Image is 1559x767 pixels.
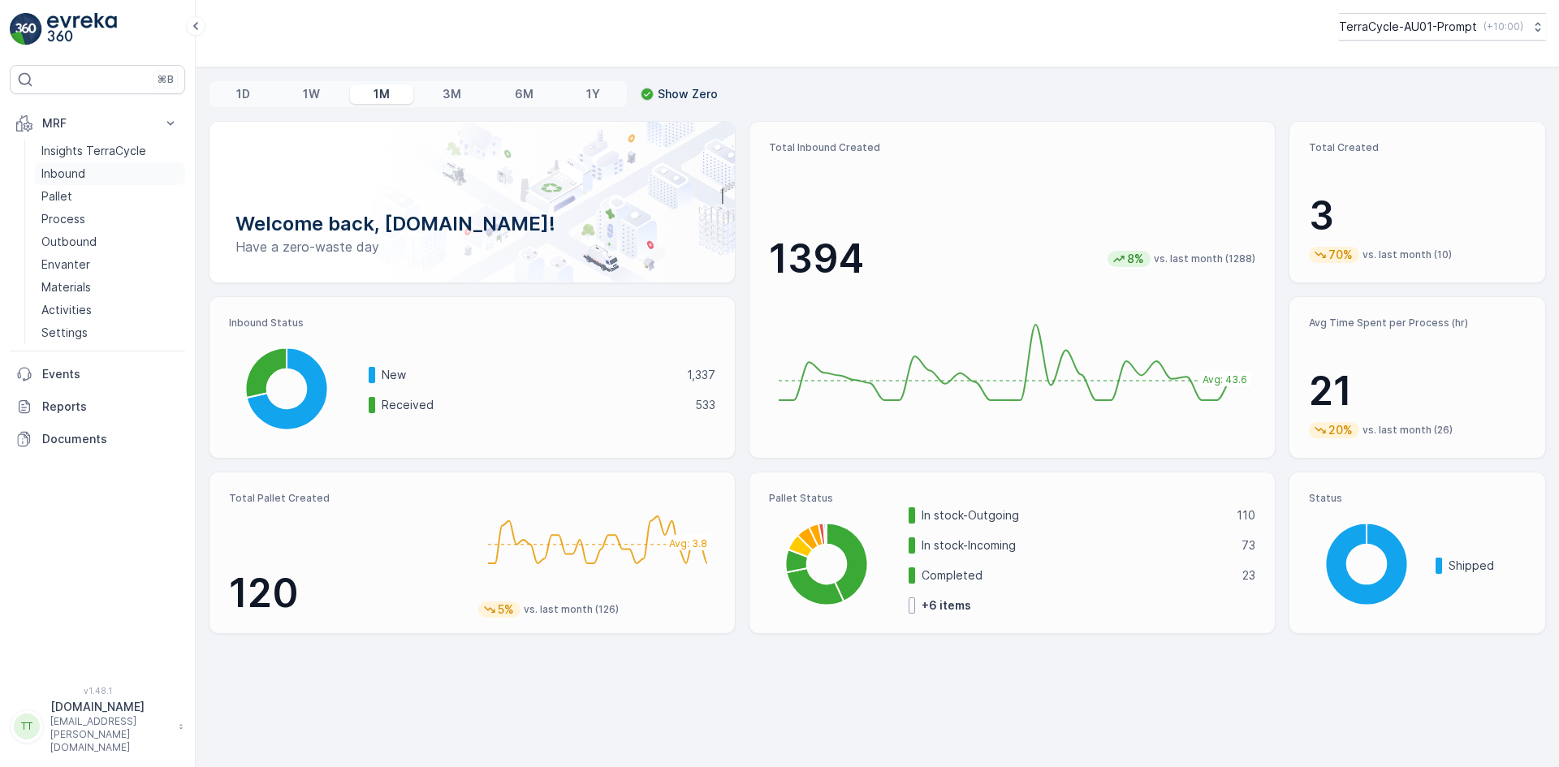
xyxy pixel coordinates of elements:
button: MRF [10,107,185,140]
span: v 1.48.1 [10,686,185,696]
p: Pallet Status [769,492,1255,505]
p: Reports [42,399,179,415]
p: In stock-Incoming [922,537,1231,554]
a: Reports [10,390,185,423]
p: Total Pallet Created [229,492,465,505]
a: Inbound [35,162,185,185]
p: 120 [229,569,465,618]
p: Insights TerraCycle [41,143,146,159]
p: 73 [1242,537,1255,554]
a: Documents [10,423,185,455]
p: Avg Time Spent per Process (hr) [1309,317,1526,330]
p: Completed [922,567,1232,584]
a: Outbound [35,231,185,253]
p: 23 [1242,567,1255,584]
p: 5% [496,601,516,618]
p: Process [41,211,85,227]
p: vs. last month (10) [1363,248,1452,261]
p: Envanter [41,256,90,273]
p: [EMAIL_ADDRESS][PERSON_NAME][DOMAIN_NAME] [50,715,171,754]
p: 6M [515,86,533,102]
p: ( +10:00 ) [1483,20,1523,33]
p: Received [382,397,684,413]
a: Activities [35,299,185,321]
p: MRF [42,115,153,131]
p: Status [1309,492,1526,505]
p: Shipped [1449,558,1526,574]
p: Welcome back, [DOMAIN_NAME]! [235,211,709,237]
p: 8% [1125,251,1146,267]
button: TerraCycle-AU01-Prompt(+10:00) [1339,13,1546,41]
p: ⌘B [158,73,174,86]
p: 3 [1309,192,1526,240]
p: 1,337 [687,367,715,383]
p: 21 [1309,367,1526,416]
p: Total Inbound Created [769,141,1255,154]
p: 1D [236,86,250,102]
p: Activities [41,302,92,318]
a: Pallet [35,185,185,208]
p: 70% [1327,247,1354,263]
p: Outbound [41,234,97,250]
a: Materials [35,276,185,299]
p: In stock-Outgoing [922,507,1226,524]
p: + 6 items [922,597,971,614]
p: Total Created [1309,141,1526,154]
p: Pallet [41,188,72,205]
a: Envanter [35,253,185,276]
p: TerraCycle-AU01-Prompt [1339,19,1477,35]
img: logo_light-DOdMpM7g.png [47,13,117,45]
p: 1M [374,86,390,102]
p: Settings [41,325,88,341]
p: 3M [443,86,461,102]
button: TT[DOMAIN_NAME][EMAIL_ADDRESS][PERSON_NAME][DOMAIN_NAME] [10,699,185,754]
p: [DOMAIN_NAME] [50,699,171,715]
a: Insights TerraCycle [35,140,185,162]
p: Events [42,366,179,382]
div: TT [14,713,40,739]
a: Settings [35,321,185,344]
p: New [382,367,676,383]
a: Process [35,208,185,231]
p: 533 [695,397,715,413]
p: Inbound [41,166,85,182]
a: Events [10,358,185,390]
p: 110 [1237,507,1255,524]
p: Have a zero-waste day [235,237,709,256]
p: Documents [42,431,179,447]
p: Show Zero [658,86,718,102]
p: 20% [1327,422,1354,438]
p: 1Y [586,86,600,102]
p: vs. last month (1288) [1154,252,1255,265]
p: 1394 [769,235,864,283]
img: logo [10,13,42,45]
p: Inbound Status [229,317,715,330]
p: vs. last month (126) [524,603,619,616]
p: Materials [41,279,91,295]
p: vs. last month (26) [1363,424,1453,437]
p: 1W [303,86,320,102]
